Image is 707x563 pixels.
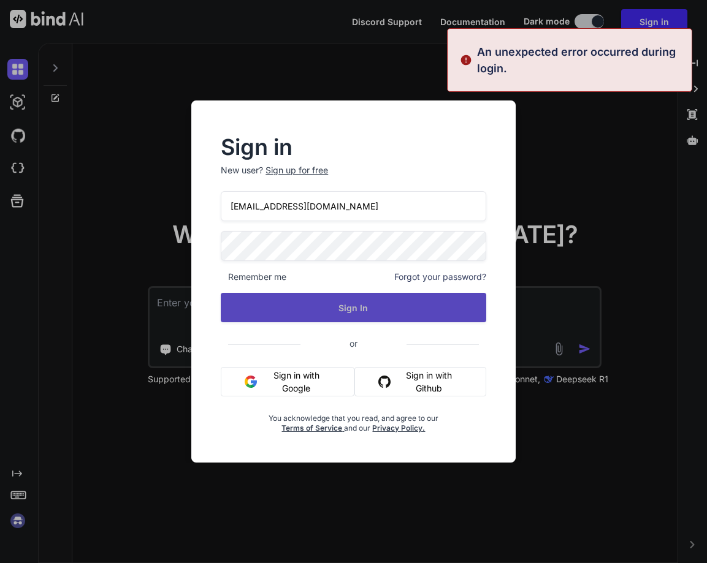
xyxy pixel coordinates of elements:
a: Privacy Policy. [372,423,425,433]
span: Remember me [221,271,286,283]
button: Sign in with Github [354,367,486,396]
img: google [245,376,257,388]
span: Forgot your password? [394,271,486,283]
h2: Sign in [221,137,486,157]
div: Sign up for free [266,164,328,176]
img: alert [460,43,472,77]
img: github [378,376,391,388]
button: Sign In [221,293,486,322]
p: New user? [221,164,486,191]
span: or [300,328,407,358]
button: Sign in with Google [221,367,354,396]
a: Terms of Service [281,423,344,433]
div: You acknowledge that you read, and agree to our and our [265,406,441,433]
p: An unexpected error occurred during login. [477,43,684,77]
input: Login or Email [221,191,486,221]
